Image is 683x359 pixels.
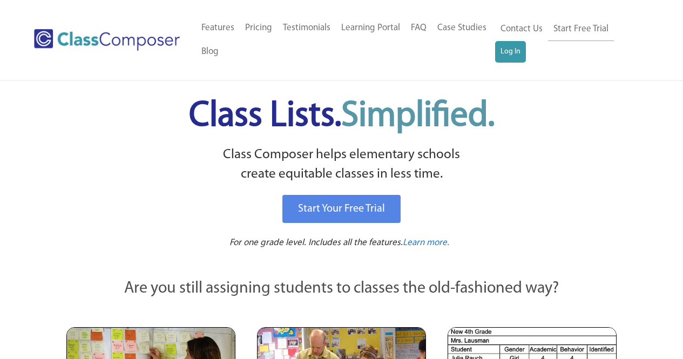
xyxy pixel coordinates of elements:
[196,40,224,64] a: Blog
[336,16,405,40] a: Learning Portal
[495,41,526,63] a: Log In
[405,16,432,40] a: FAQ
[403,236,449,250] a: Learn more.
[495,17,641,63] nav: Header Menu
[432,16,492,40] a: Case Studies
[403,238,449,247] span: Learn more.
[240,16,278,40] a: Pricing
[495,17,548,41] a: Contact Us
[196,16,495,64] nav: Header Menu
[298,204,385,214] span: Start Your Free Trial
[196,16,240,40] a: Features
[341,99,495,134] span: Simplified.
[34,29,180,51] img: Class Composer
[66,277,617,301] p: Are you still assigning students to classes the old-fashioned way?
[65,145,619,185] p: Class Composer helps elementary schools create equitable classes in less time.
[282,195,401,223] a: Start Your Free Trial
[189,99,495,134] span: Class Lists.
[229,238,403,247] span: For one grade level. Includes all the features.
[548,17,614,42] a: Start Free Trial
[278,16,336,40] a: Testimonials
